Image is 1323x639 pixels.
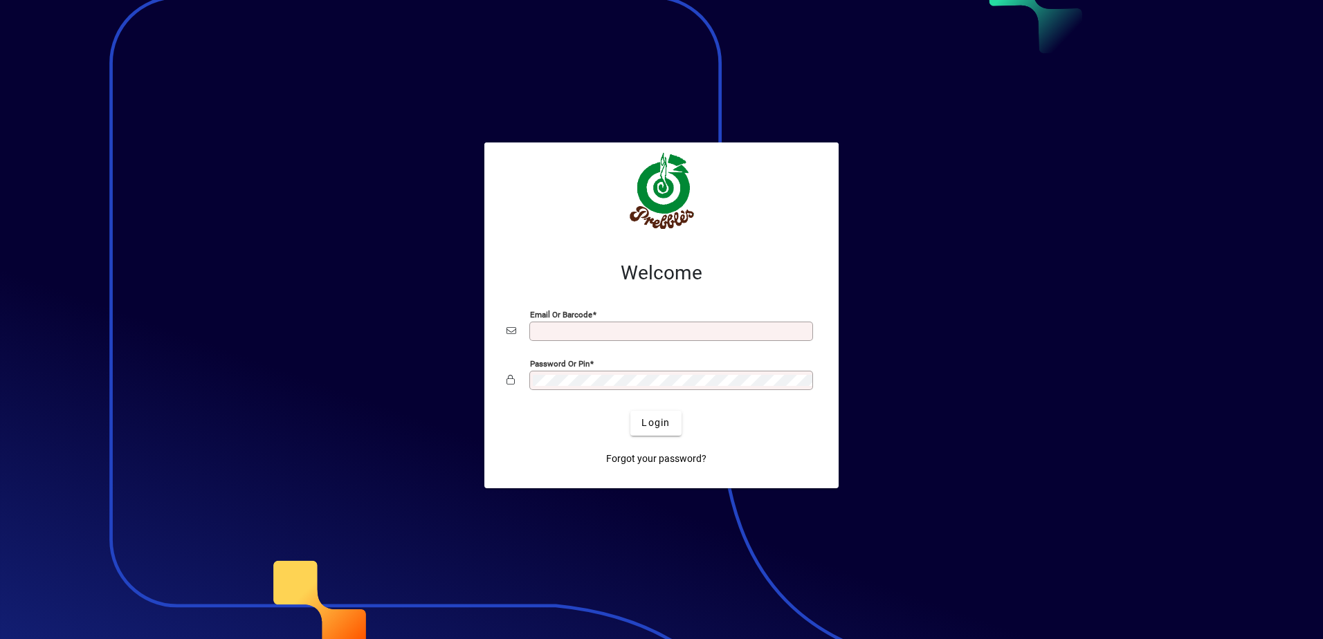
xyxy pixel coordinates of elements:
mat-label: Password or Pin [530,358,590,368]
mat-label: Email or Barcode [530,309,592,319]
button: Login [630,411,681,436]
h2: Welcome [507,261,816,285]
span: Forgot your password? [606,452,706,466]
a: Forgot your password? [601,447,712,472]
span: Login [641,416,670,430]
